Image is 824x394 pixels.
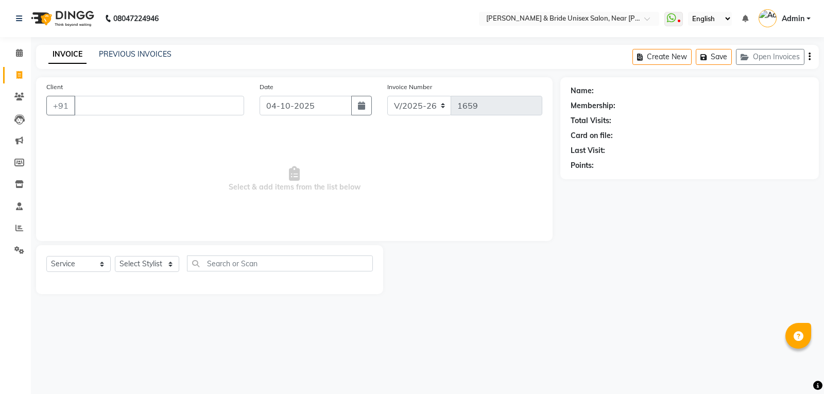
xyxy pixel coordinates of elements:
[571,130,613,141] div: Card on file:
[113,4,159,33] b: 08047224946
[46,128,542,231] span: Select & add items from the list below
[26,4,97,33] img: logo
[48,45,87,64] a: INVOICE
[571,145,605,156] div: Last Visit:
[74,96,244,115] input: Search by Name/Mobile/Email/Code
[571,160,594,171] div: Points:
[99,49,171,59] a: PREVIOUS INVOICES
[571,115,611,126] div: Total Visits:
[46,96,75,115] button: +91
[571,100,615,111] div: Membership:
[696,49,732,65] button: Save
[632,49,692,65] button: Create New
[260,82,273,92] label: Date
[387,82,432,92] label: Invoice Number
[46,82,63,92] label: Client
[781,353,814,384] iframe: chat widget
[759,9,777,27] img: Admin
[736,49,804,65] button: Open Invoices
[571,85,594,96] div: Name:
[782,13,804,24] span: Admin
[187,255,373,271] input: Search or Scan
